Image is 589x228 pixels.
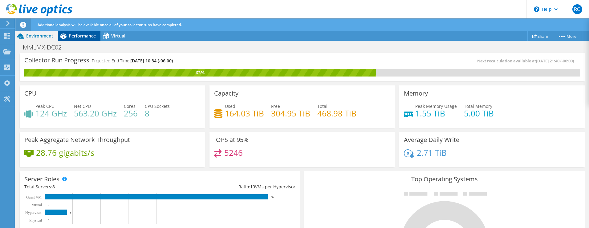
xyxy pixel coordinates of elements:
[29,218,42,222] text: Physical
[271,110,310,117] h4: 304.95 TiB
[225,110,264,117] h4: 164.03 TiB
[224,149,243,156] h4: 5246
[24,69,376,76] div: 63%
[160,183,295,190] div: Ratio: VMs per Hypervisor
[214,136,249,143] h3: IOPS at 95%
[130,58,173,64] span: [DATE] 10:34 (-06:00)
[536,58,574,64] span: [DATE] 21:40 (-06:00)
[20,44,71,51] h1: MMLMX-DC02
[24,136,130,143] h3: Peak Aggregate Network Throughput
[534,6,539,12] svg: \n
[415,110,457,117] h4: 1.55 TiB
[271,103,280,109] span: Free
[38,22,182,27] span: Additional analysis will be available once all of your collector runs have completed.
[24,176,59,183] h3: Server Roles
[70,211,71,214] text: 8
[92,57,173,64] h4: Projected End Time:
[317,110,356,117] h4: 468.98 TiB
[309,176,580,183] h3: Top Operating Systems
[271,196,274,199] text: 80
[145,103,170,109] span: CPU Sockets
[404,136,459,143] h3: Average Daily Write
[527,31,553,41] a: Share
[111,33,125,39] span: Virtual
[25,210,42,215] text: Hypervisor
[553,31,581,41] a: More
[74,110,117,117] h4: 563.20 GHz
[477,58,577,64] span: Next recalculation available at
[24,90,37,97] h3: CPU
[124,103,136,109] span: Cores
[250,184,255,190] span: 10
[36,149,94,156] h4: 28.76 gigabits/s
[35,103,55,109] span: Peak CPU
[48,203,49,206] text: 0
[124,110,138,117] h4: 256
[69,33,96,39] span: Performance
[35,110,67,117] h4: 124 GHz
[464,110,494,117] h4: 5.00 TiB
[24,183,160,190] div: Total Servers:
[48,219,49,222] text: 0
[404,90,428,97] h3: Memory
[415,103,457,109] span: Peak Memory Usage
[32,203,42,207] text: Virtual
[572,4,582,14] span: RC
[417,149,447,156] h4: 2.71 TiB
[145,110,170,117] h4: 8
[74,103,91,109] span: Net CPU
[26,33,53,39] span: Environment
[26,195,42,199] text: Guest VM
[464,103,492,109] span: Total Memory
[214,90,238,97] h3: Capacity
[225,103,235,109] span: Used
[317,103,327,109] span: Total
[52,184,55,190] span: 8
